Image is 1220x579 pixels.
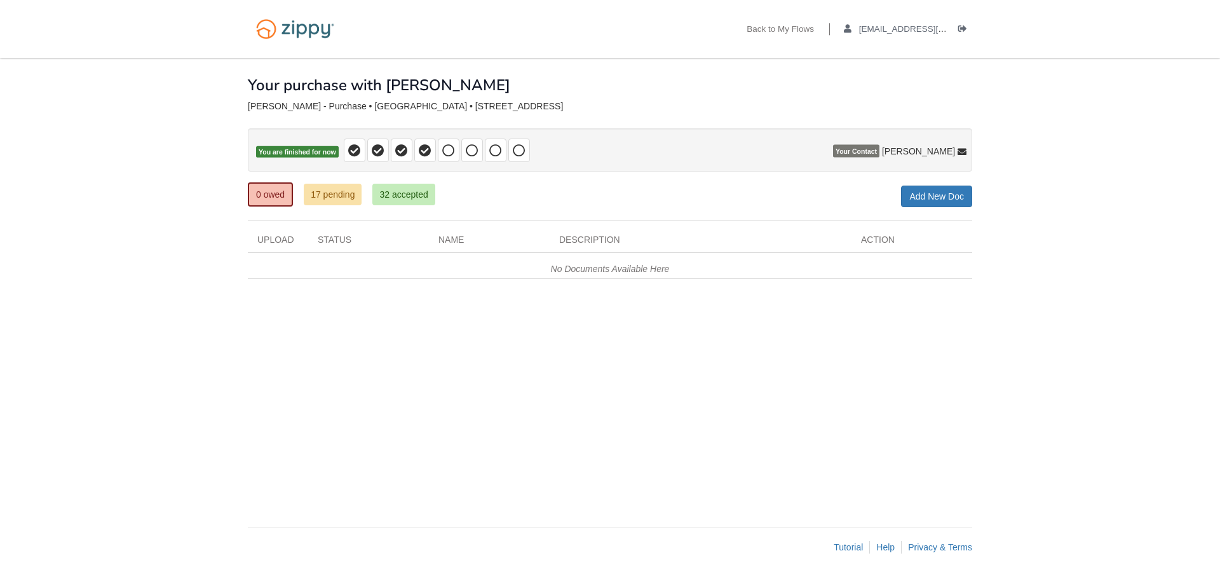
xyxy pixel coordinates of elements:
[859,24,1005,34] span: kalamazoothumper1@gmail.com
[844,24,1005,37] a: edit profile
[248,13,342,45] img: Logo
[248,77,510,93] h1: Your purchase with [PERSON_NAME]
[248,233,308,252] div: Upload
[248,182,293,207] a: 0 owed
[747,24,814,37] a: Back to My Flows
[429,233,550,252] div: Name
[551,264,670,274] em: No Documents Available Here
[908,542,972,552] a: Privacy & Terms
[550,233,851,252] div: Description
[958,24,972,37] a: Log out
[248,101,972,112] div: [PERSON_NAME] - Purchase • [GEOGRAPHIC_DATA] • [STREET_ADDRESS]
[901,186,972,207] a: Add New Doc
[256,146,339,158] span: You are finished for now
[833,145,879,158] span: Your Contact
[834,542,863,552] a: Tutorial
[882,145,955,158] span: [PERSON_NAME]
[851,233,972,252] div: Action
[304,184,362,205] a: 17 pending
[308,233,429,252] div: Status
[372,184,435,205] a: 32 accepted
[876,542,895,552] a: Help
